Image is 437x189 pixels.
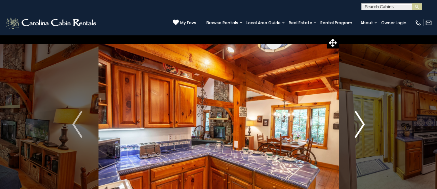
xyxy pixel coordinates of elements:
a: My Favs [173,19,196,26]
a: Real Estate [285,18,316,28]
a: Browse Rentals [203,18,242,28]
a: Local Area Guide [243,18,284,28]
img: arrow [355,111,365,138]
img: phone-regular-white.png [415,20,422,26]
a: About [357,18,376,28]
img: mail-regular-white.png [425,20,432,26]
span: My Favs [180,20,196,26]
a: Owner Login [378,18,410,28]
a: Rental Program [317,18,356,28]
img: White-1-2.png [5,16,98,30]
img: arrow [72,111,82,138]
